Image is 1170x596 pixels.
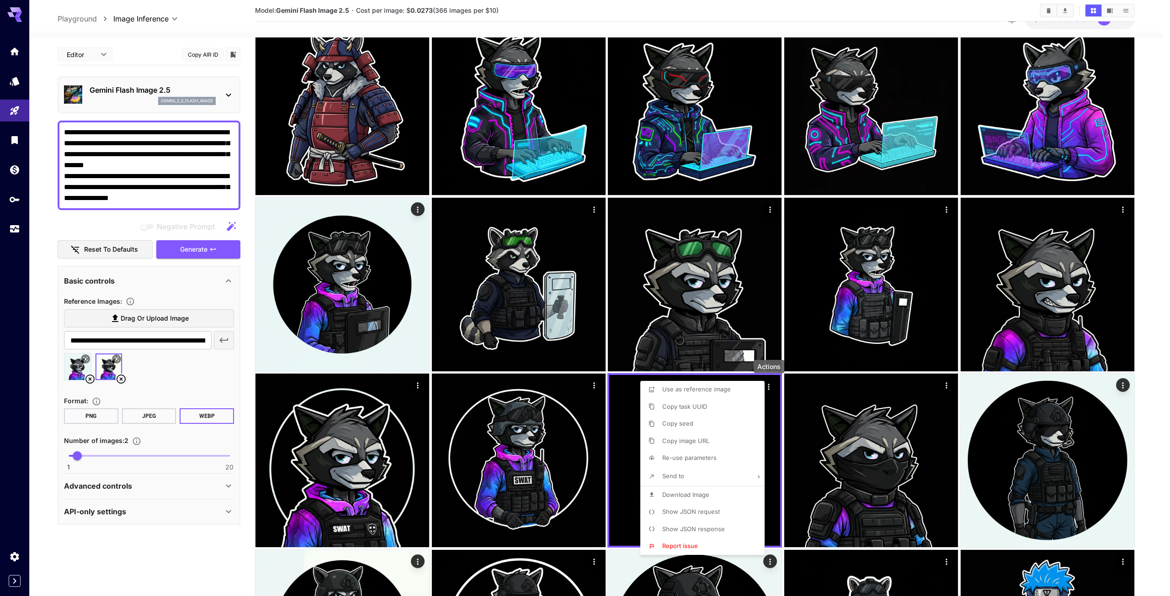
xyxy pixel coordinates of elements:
span: Send to [662,472,684,480]
span: Copy task UUID [662,403,707,410]
span: Show JSON response [662,525,725,533]
div: Actions [754,360,784,373]
span: Use as reference image [662,385,731,393]
span: Re-use parameters [662,454,717,461]
span: Copy seed [662,420,693,427]
span: Copy image URL [662,437,709,444]
span: Download Image [662,491,709,498]
span: Report issue [662,542,698,549]
span: Show JSON request [662,508,720,515]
